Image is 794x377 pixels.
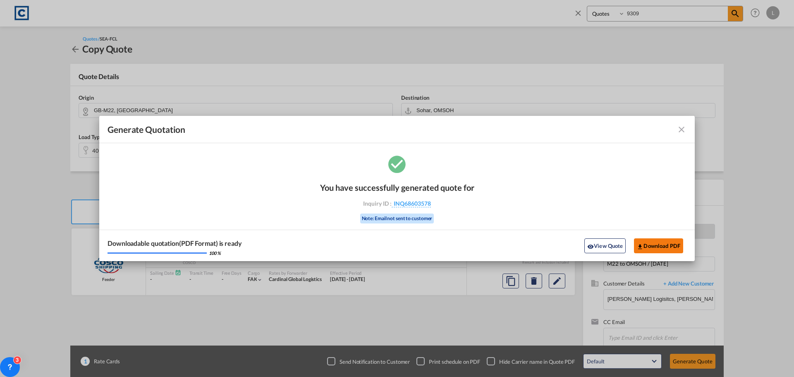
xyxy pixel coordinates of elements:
[634,238,683,253] button: Download PDF
[360,214,434,224] div: Note: Email not sent to customer
[587,243,594,250] md-icon: icon-eye
[108,124,185,135] span: Generate Quotation
[677,125,686,134] md-icon: icon-close fg-AAA8AD cursor m-0
[387,154,407,174] md-icon: icon-checkbox-marked-circle
[320,182,474,192] div: You have successfully generated quote for
[392,200,431,207] span: INQ68603578
[108,239,242,248] div: Downloadable quotation(PDF Format) is ready
[349,200,445,207] div: Inquiry ID :
[209,250,221,256] div: 100 %
[99,116,695,262] md-dialog: Generate Quotation You ...
[584,238,626,253] button: icon-eyeView Quote
[637,243,643,250] md-icon: icon-download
